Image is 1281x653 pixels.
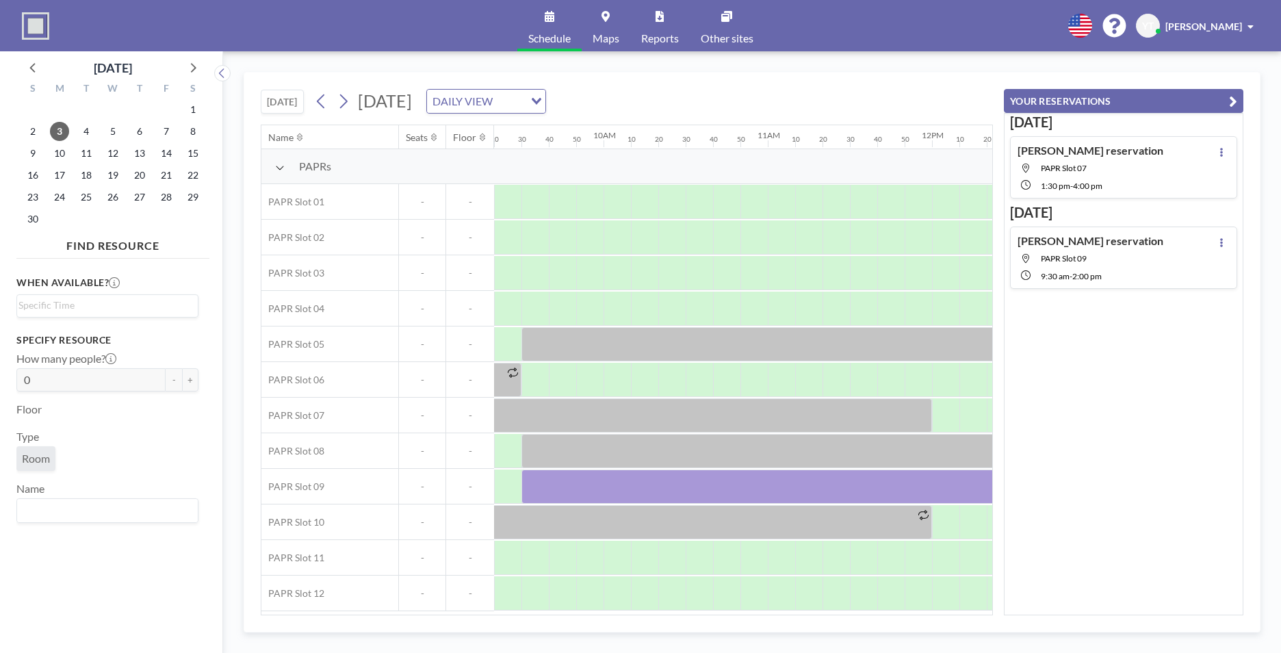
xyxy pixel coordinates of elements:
div: 50 [737,135,745,144]
span: Friday, November 7, 2025 [157,122,176,141]
span: - [399,409,445,422]
span: PAPR Slot 03 [261,267,324,279]
span: 9:30 AM [1041,271,1070,281]
span: PAPR Slot 09 [1041,253,1087,264]
span: - [446,587,494,600]
span: 1:30 PM [1041,181,1070,191]
span: Sunday, November 9, 2025 [23,144,42,163]
div: 40 [710,135,718,144]
span: Saturday, November 15, 2025 [183,144,203,163]
span: Sunday, November 30, 2025 [23,209,42,229]
span: YT [1142,20,1154,32]
span: - [446,231,494,244]
img: organization-logo [22,12,49,40]
span: Thursday, November 13, 2025 [130,144,149,163]
span: - [399,267,445,279]
button: [DATE] [261,90,304,114]
span: Reports [641,33,679,44]
span: - [446,552,494,564]
span: PAPR Slot 11 [261,552,324,564]
div: T [73,81,100,99]
span: - [399,338,445,350]
div: M [47,81,73,99]
span: Friday, November 21, 2025 [157,166,176,185]
div: [DATE] [94,58,132,77]
label: Type [16,430,39,444]
span: Tuesday, November 25, 2025 [77,188,96,207]
span: - [446,338,494,350]
span: - [446,516,494,528]
span: Thursday, November 20, 2025 [130,166,149,185]
span: - [1070,271,1072,281]
span: - [446,409,494,422]
div: 20 [983,135,992,144]
span: - [399,587,445,600]
span: - [446,481,494,493]
span: - [399,231,445,244]
span: 4:00 PM [1073,181,1102,191]
input: Search for option [497,92,523,110]
span: - [399,303,445,315]
span: - [399,552,445,564]
span: - [446,303,494,315]
div: Seats [406,131,428,144]
span: Monday, November 10, 2025 [50,144,69,163]
div: 11AM [758,130,780,140]
span: - [446,445,494,457]
span: - [399,481,445,493]
div: W [100,81,127,99]
div: 20 [655,135,663,144]
div: 50 [573,135,581,144]
span: Sunday, November 23, 2025 [23,188,42,207]
span: PAPR Slot 07 [261,409,324,422]
span: Wednesday, November 5, 2025 [103,122,122,141]
span: PAPR Slot 08 [261,445,324,457]
span: - [446,267,494,279]
h4: [PERSON_NAME] reservation [1018,234,1163,248]
div: 30 [846,135,855,144]
h3: Specify resource [16,334,198,346]
span: Friday, November 28, 2025 [157,188,176,207]
span: PAPR Slot 02 [261,231,324,244]
span: PAPR Slot 07 [1041,163,1087,173]
span: Maps [593,33,619,44]
div: 30 [682,135,690,144]
span: Wednesday, November 19, 2025 [103,166,122,185]
div: 20 [819,135,827,144]
span: PAPR Slot 09 [261,481,324,493]
div: 10 [792,135,800,144]
span: - [446,196,494,208]
span: Thursday, November 6, 2025 [130,122,149,141]
div: 20 [491,135,499,144]
label: How many people? [16,352,116,366]
div: 10 [956,135,964,144]
span: Thursday, November 27, 2025 [130,188,149,207]
span: - [446,374,494,386]
span: [PERSON_NAME] [1165,21,1242,32]
span: PAPR Slot 05 [261,338,324,350]
span: Saturday, November 22, 2025 [183,166,203,185]
span: 2:00 PM [1072,271,1102,281]
span: PAPR Slot 12 [261,587,324,600]
span: - [1070,181,1073,191]
span: Saturday, November 29, 2025 [183,188,203,207]
h3: [DATE] [1010,204,1237,221]
div: 30 [518,135,526,144]
span: - [399,196,445,208]
span: Sunday, November 16, 2025 [23,166,42,185]
span: PAPR Slot 01 [261,196,324,208]
span: Monday, November 3, 2025 [50,122,69,141]
span: Saturday, November 8, 2025 [183,122,203,141]
h3: [DATE] [1010,114,1237,131]
div: Search for option [427,90,545,113]
span: PAPR Slot 06 [261,374,324,386]
div: T [126,81,153,99]
div: F [153,81,179,99]
input: Search for option [18,502,190,520]
span: PAPRs [299,159,331,173]
span: Saturday, November 1, 2025 [183,100,203,119]
span: DAILY VIEW [430,92,495,110]
h4: FIND RESOURCE [16,233,209,253]
span: Monday, November 17, 2025 [50,166,69,185]
span: PAPR Slot 10 [261,516,324,528]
